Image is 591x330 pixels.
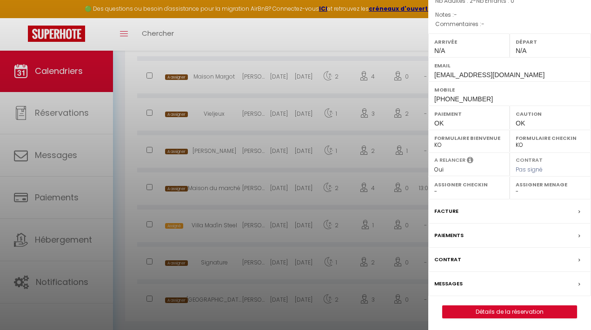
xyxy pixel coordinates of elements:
span: Pas signé [516,165,543,173]
label: Formulaire Bienvenue [434,133,504,143]
label: Assigner Menage [516,180,585,189]
p: Notes : [435,10,584,20]
p: Commentaires : [435,20,584,29]
label: Mobile [434,85,585,94]
label: Messages [434,279,463,289]
label: Arrivée [434,37,504,46]
label: Contrat [434,255,461,264]
i: Sélectionner OUI si vous souhaiter envoyer les séquences de messages post-checkout [467,156,473,166]
label: Email [434,61,585,70]
iframe: Chat [551,288,584,323]
span: OK [516,119,525,127]
span: [PHONE_NUMBER] [434,95,493,103]
a: Détails de la réservation [443,306,577,318]
label: Caution [516,109,585,119]
span: - [481,20,485,28]
label: Contrat [516,156,543,162]
span: - [454,11,457,19]
label: A relancer [434,156,465,164]
label: Paiements [434,231,464,240]
label: Assigner Checkin [434,180,504,189]
span: N/A [434,47,445,54]
label: Facture [434,206,458,216]
button: Détails de la réservation [442,305,577,318]
span: [EMAIL_ADDRESS][DOMAIN_NAME] [434,71,545,79]
span: N/A [516,47,526,54]
label: Départ [516,37,585,46]
button: Ouvrir le widget de chat LiveChat [7,4,35,32]
span: OK [434,119,444,127]
label: Formulaire Checkin [516,133,585,143]
label: Paiement [434,109,504,119]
